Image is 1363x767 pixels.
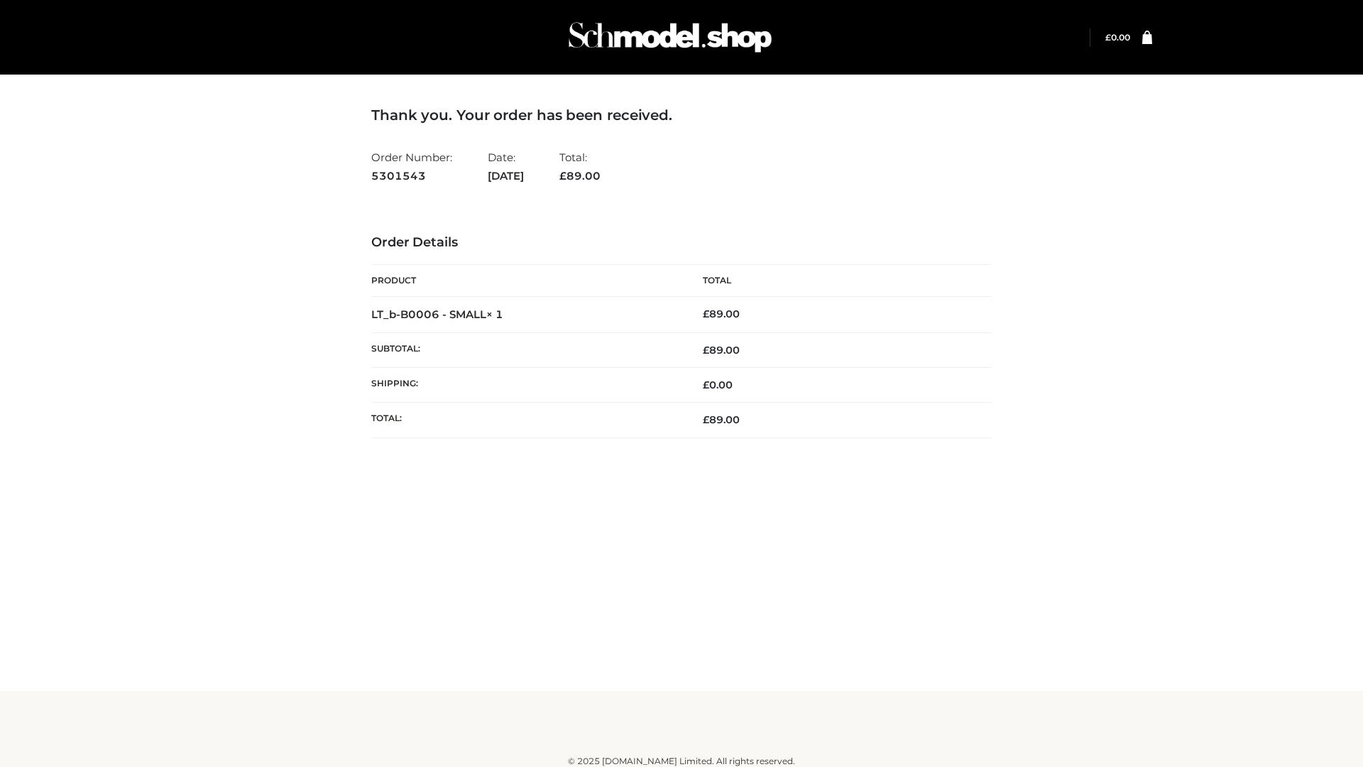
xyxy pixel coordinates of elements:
bdi: 0.00 [1105,32,1130,43]
a: £0.00 [1105,32,1130,43]
strong: 5301543 [371,167,452,185]
li: Date: [488,145,524,188]
bdi: 0.00 [703,379,733,391]
th: Total [681,265,992,297]
th: Shipping: [371,368,681,403]
strong: [DATE] [488,167,524,185]
span: £ [559,169,566,183]
bdi: 89.00 [703,308,740,320]
li: Total: [559,145,601,188]
span: £ [703,413,709,426]
span: £ [703,308,709,320]
span: £ [703,379,709,391]
strong: × 1 [486,308,503,321]
img: Schmodel Admin 964 [564,9,777,65]
h3: Order Details [371,235,992,251]
th: Total: [371,403,681,437]
strong: LT_b-B0006 - SMALL [371,308,503,321]
h3: Thank you. Your order has been received. [371,107,992,124]
th: Product [371,265,681,297]
li: Order Number: [371,145,452,188]
span: £ [1105,32,1111,43]
th: Subtotal: [371,332,681,367]
span: £ [703,344,709,357]
span: 89.00 [703,344,740,357]
span: 89.00 [559,169,601,183]
span: 89.00 [703,413,740,426]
